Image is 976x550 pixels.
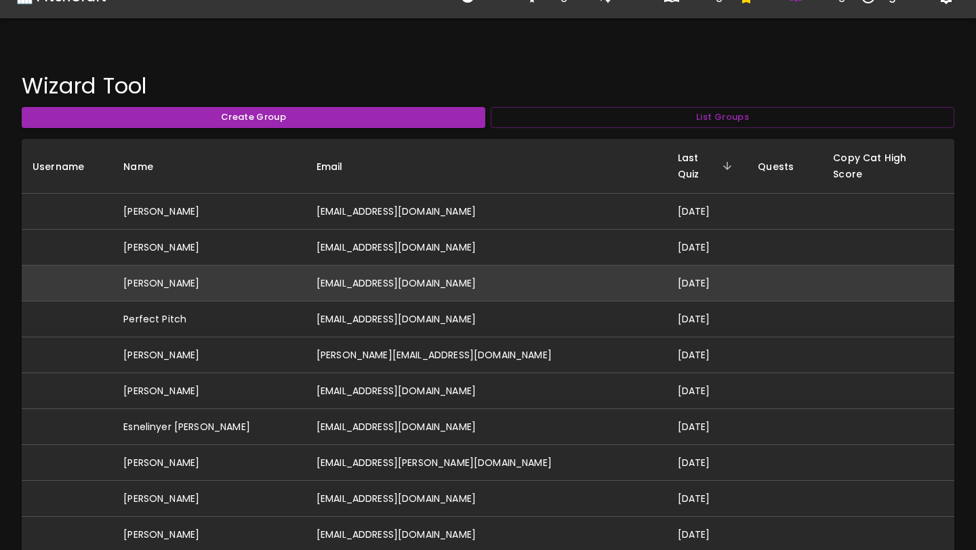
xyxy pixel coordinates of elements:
td: [PERSON_NAME] [113,230,306,266]
td: [DATE] [667,409,748,445]
td: [PERSON_NAME] [113,337,306,373]
td: [DATE] [667,373,748,409]
td: [EMAIL_ADDRESS][DOMAIN_NAME] [306,301,667,337]
td: [DATE] [667,266,748,301]
td: [PERSON_NAME] [113,194,306,230]
td: [PERSON_NAME] [113,266,306,301]
span: Copy Cat High Score [833,150,943,182]
td: [DATE] [667,337,748,373]
button: List Groups [491,107,954,128]
h4: Wizard Tool [22,72,954,100]
button: Create Group [22,107,485,128]
td: [DATE] [667,481,748,517]
td: [EMAIL_ADDRESS][DOMAIN_NAME] [306,266,667,301]
span: Last Quiz [678,150,737,182]
td: [DATE] [667,445,748,481]
span: Email [317,158,361,175]
td: [PERSON_NAME] [113,445,306,481]
span: Quests [758,158,811,175]
td: [EMAIL_ADDRESS][DOMAIN_NAME] [306,373,667,409]
td: [EMAIL_ADDRESS][DOMAIN_NAME] [306,230,667,266]
span: Username [33,158,102,175]
span: Name [123,158,171,175]
td: [PERSON_NAME] [113,373,306,409]
td: Esnelinyer [PERSON_NAME] [113,409,306,445]
td: Perfect Pitch [113,301,306,337]
td: [PERSON_NAME] [113,481,306,517]
td: [EMAIL_ADDRESS][DOMAIN_NAME] [306,409,667,445]
td: [EMAIL_ADDRESS][DOMAIN_NAME] [306,194,667,230]
td: [EMAIL_ADDRESS][DOMAIN_NAME] [306,481,667,517]
td: [PERSON_NAME][EMAIL_ADDRESS][DOMAIN_NAME] [306,337,667,373]
td: [EMAIL_ADDRESS][PERSON_NAME][DOMAIN_NAME] [306,445,667,481]
td: [DATE] [667,301,748,337]
td: [DATE] [667,194,748,230]
td: [DATE] [667,230,748,266]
